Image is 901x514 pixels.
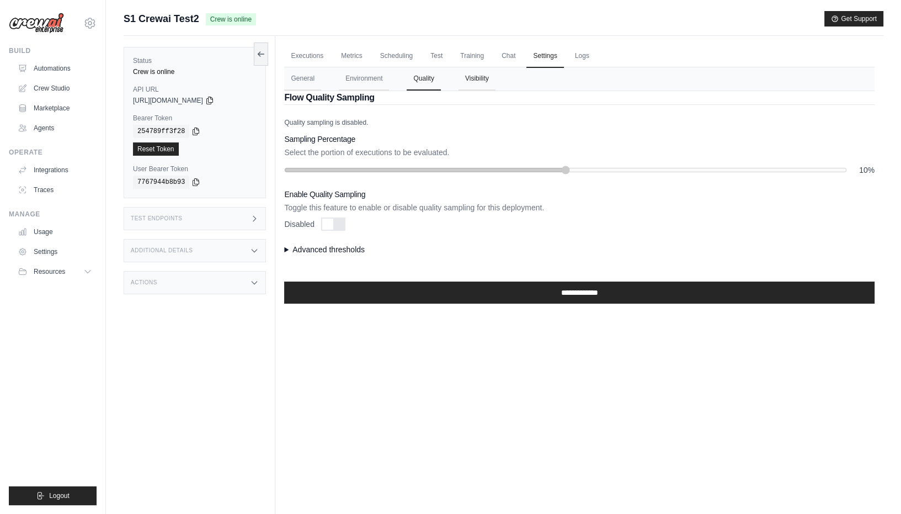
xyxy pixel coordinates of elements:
[49,491,70,500] span: Logout
[284,244,875,255] summary: Advanced thresholds
[13,119,97,137] a: Agents
[13,80,97,97] a: Crew Studio
[9,46,97,55] div: Build
[34,267,65,276] span: Resources
[133,176,189,189] code: 7767944b8b93
[284,147,875,158] p: Select the portion of executions to be evaluated.
[124,11,199,27] span: S1 Crewai Test2
[284,67,875,91] nav: Tabs
[284,134,875,145] h3: Sampling Percentage
[13,263,97,280] button: Resources
[13,223,97,241] a: Usage
[284,202,875,213] p: Toggle this feature to enable or disable quality sampling for this deployment.
[459,67,495,91] button: Visibility
[284,189,875,200] h3: Enable Quality Sampling
[424,45,449,68] a: Test
[133,114,257,123] label: Bearer Token
[133,125,189,138] code: 254789ff3f28
[526,45,563,68] a: Settings
[133,56,257,65] label: Status
[133,165,257,173] label: User Bearer Token
[133,85,257,94] label: API URL
[133,67,257,76] div: Crew is online
[9,13,64,34] img: Logo
[334,45,369,68] a: Metrics
[9,486,97,505] button: Logout
[131,247,193,254] h3: Additional Details
[9,148,97,157] div: Operate
[206,13,256,25] span: Crew is online
[568,45,596,68] a: Logs
[339,67,389,91] button: Environment
[284,219,314,230] label: Disabled
[133,96,203,105] span: [URL][DOMAIN_NAME]
[13,243,97,261] a: Settings
[13,99,97,117] a: Marketplace
[454,45,491,68] a: Training
[407,67,440,91] button: Quality
[9,210,97,219] div: Manage
[846,461,901,514] div: 채팅 위젯
[131,279,157,286] h3: Actions
[133,142,179,156] a: Reset Token
[284,67,321,91] button: General
[13,181,97,199] a: Traces
[284,118,875,127] p: Quality sampling is disabled.
[131,215,183,222] h3: Test Endpoints
[13,161,97,179] a: Integrations
[284,91,875,104] h2: Flow Quality Sampling
[854,165,875,176] span: 10%
[824,11,883,27] button: Get Support
[284,45,330,68] a: Executions
[374,45,419,68] a: Scheduling
[846,461,901,514] iframe: Chat Widget
[495,45,522,68] a: Chat
[13,60,97,77] a: Automations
